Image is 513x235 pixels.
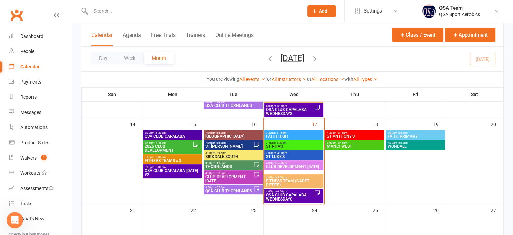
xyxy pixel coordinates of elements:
[276,162,287,165] span: - 5:00pm
[144,141,193,144] span: 3:45pm
[28,86,33,91] a: Source reference 143271:
[11,138,124,171] div: The Net Revenue Table functionality shows payment amounts and their status (including "Upcoming" ...
[276,104,287,108] span: - 6:00pm
[397,141,408,144] span: - 8:15am
[9,150,71,166] a: Waivers 1
[353,77,378,82] a: All Types
[144,131,201,134] span: 3:00pm
[205,131,261,134] span: 7:30am
[20,79,41,85] div: Payments
[33,8,84,15] p: The team can also help
[116,181,126,191] button: Send a message…
[20,33,44,39] div: Dashboard
[266,193,314,201] span: QSA CLUB CAPALABA WEDNESDAYS
[3,154,121,179] div: Enable microphone access in your browser settings to use Voice Notes.
[387,141,444,144] span: 7:30am
[344,76,353,82] strong: with
[9,90,71,105] a: Reports
[144,169,201,177] span: QSA CLUB CAPALABA [DATE] #2
[439,11,480,17] div: QSA Sport Aerobics
[9,105,71,120] a: Messages
[266,179,322,187] span: FITNESS TEAM (CADET PETITE)
[265,76,272,82] strong: for
[392,28,443,42] button: Class / Event
[20,216,45,221] div: What's New
[9,59,71,74] a: Calendar
[445,28,495,42] button: Appointment
[326,144,383,148] span: MANLY WEST
[191,118,203,130] div: 15
[324,87,385,101] th: Thu
[266,141,322,144] span: 7:45am
[385,87,446,101] th: Fri
[266,131,322,134] span: 7:30am
[276,151,287,155] span: - 4:00pm
[266,162,322,165] span: 4:00pm
[251,118,263,130] div: 16
[191,204,203,215] div: 22
[151,32,176,46] button: Free Trials
[11,95,124,135] div: When selecting the information columns for your report, look for payment-related fields that show...
[5,27,130,61] div: QSA says…
[311,77,344,82] a: All Locations
[5,61,130,198] div: To add upcoming payment amount information to your report, you'll need to include payment-related...
[205,100,261,103] span: 4:00pm
[20,125,48,130] div: Automations
[20,140,49,145] div: Product Sales
[276,176,287,179] span: - 5:00pm
[397,131,408,134] span: - 8:15am
[144,134,201,138] span: QSA CLUB CAPALABA
[154,131,166,134] span: - 5:30pm
[20,155,37,161] div: Waivers
[144,159,201,163] span: FITNESS TEAMS x 3
[266,134,322,138] span: FAITH HIGH
[439,5,480,11] div: QSA Team
[491,204,503,215] div: 27
[373,118,385,130] div: 18
[215,32,254,46] button: Online Meetings
[205,172,253,175] span: 4:00pm
[264,87,324,101] th: Wed
[144,52,174,64] button: Month
[364,3,382,19] span: Settings
[307,76,311,82] strong: at
[215,141,226,144] span: - 8:15am
[373,204,385,215] div: 25
[215,131,226,134] span: - 8:15am
[41,155,47,160] span: 1
[24,27,130,55] div: Thank you. And how do I add a filter to show what their upcoming payment amount is?
[32,183,37,189] button: Upload attachment
[9,166,71,181] a: Workouts
[205,103,261,108] span: QSA CLUB THORNLANDS
[57,33,124,47] div: Download transcript
[326,134,383,138] span: ST ANTHONY'S
[144,166,201,169] span: 5:00pm
[239,77,265,82] a: All events
[20,94,37,100] div: Reports
[9,211,71,227] a: What's New
[266,176,322,179] span: 4:00pm
[106,3,118,16] button: Home
[89,6,298,16] input: Search...
[43,183,48,189] button: Start recording
[9,196,71,211] a: Tasks
[215,151,226,155] span: - 3:45pm
[91,32,113,46] button: Calendar
[266,165,322,169] span: CLUB DEVELOPMENT [DATE]
[33,3,77,8] h1: [PERSON_NAME]
[9,44,71,59] a: People
[446,87,503,101] th: Sat
[21,183,27,189] button: Gif picker
[205,151,261,155] span: 3:00pm
[433,204,446,215] div: 26
[57,19,124,33] div: Expand window
[433,118,446,130] div: 19
[8,7,25,24] a: Clubworx
[10,183,16,189] button: Emoji picker
[215,172,226,175] span: - 5:00pm
[326,131,383,134] span: 7:30am
[266,144,322,148] span: ST RITA'S
[70,37,118,44] div: Download transcript
[276,131,286,134] span: - 8:15am
[30,31,124,51] div: Thank you. And how do I add a filter to show what their upcoming payment amount is?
